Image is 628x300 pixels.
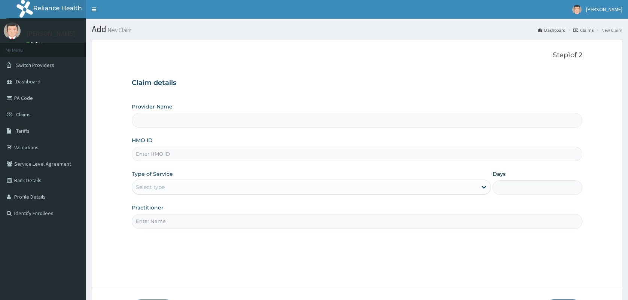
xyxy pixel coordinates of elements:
p: [PERSON_NAME] [26,30,75,37]
li: New Claim [594,27,622,33]
input: Enter HMO ID [132,147,582,161]
span: Dashboard [16,78,40,85]
a: Dashboard [538,27,565,33]
h3: Claim details [132,79,582,87]
a: Claims [573,27,594,33]
img: User Image [4,22,21,39]
label: Days [493,170,506,178]
a: Online [26,41,44,46]
p: Step 1 of 2 [132,51,582,59]
label: Provider Name [132,103,173,110]
input: Enter Name [132,214,582,229]
span: Switch Providers [16,62,54,68]
small: New Claim [106,27,131,33]
span: [PERSON_NAME] [586,6,622,13]
span: Claims [16,111,31,118]
h1: Add [92,24,622,34]
label: Practitioner [132,204,164,211]
label: HMO ID [132,137,153,144]
span: Tariffs [16,128,30,134]
div: Select type [136,183,165,191]
label: Type of Service [132,170,173,178]
img: User Image [572,5,582,14]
